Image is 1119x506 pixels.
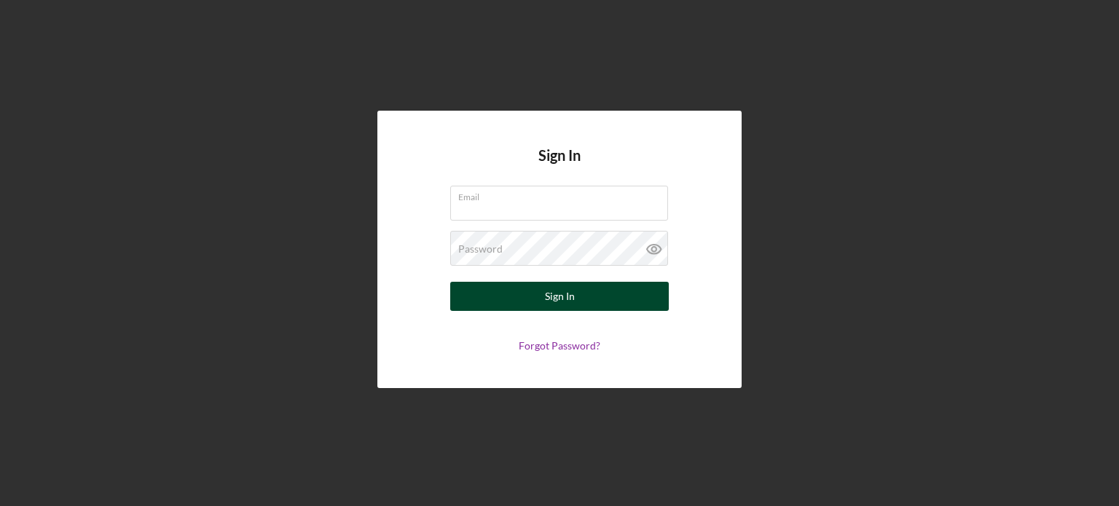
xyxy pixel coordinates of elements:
label: Password [458,243,503,255]
h4: Sign In [538,147,581,186]
div: Sign In [545,282,575,311]
a: Forgot Password? [519,339,600,352]
label: Email [458,186,668,202]
button: Sign In [450,282,669,311]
